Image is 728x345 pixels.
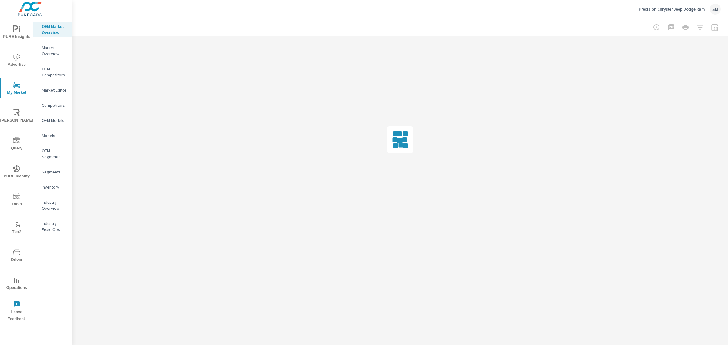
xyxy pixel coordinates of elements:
[2,193,31,208] span: Tools
[42,66,67,78] p: OEM Competitors
[42,45,67,57] p: Market Overview
[2,276,31,291] span: Operations
[42,169,67,175] p: Segments
[33,198,72,213] div: Industry Overview
[42,199,67,211] p: Industry Overview
[42,184,67,190] p: Inventory
[33,116,72,125] div: OEM Models
[2,249,31,263] span: Driver
[33,101,72,110] div: Competitors
[42,220,67,233] p: Industry Fixed Ops
[42,117,67,123] p: OEM Models
[2,81,31,96] span: My Market
[2,221,31,236] span: Tier2
[33,167,72,176] div: Segments
[2,137,31,152] span: Query
[2,301,31,323] span: Leave Feedback
[33,64,72,79] div: OEM Competitors
[33,146,72,161] div: OEM Segments
[710,4,721,15] div: SM
[42,148,67,160] p: OEM Segments
[42,132,67,139] p: Models
[33,43,72,58] div: Market Overview
[42,23,67,35] p: OEM Market Overview
[33,131,72,140] div: Models
[33,85,72,95] div: Market Editor
[2,25,31,40] span: PURE Insights
[0,18,33,325] div: nav menu
[639,6,705,12] p: Precision Chrysler Jeep Dodge Ram
[33,22,72,37] div: OEM Market Overview
[2,165,31,180] span: PURE Identity
[2,109,31,124] span: [PERSON_NAME]
[42,87,67,93] p: Market Editor
[2,53,31,68] span: Advertise
[42,102,67,108] p: Competitors
[33,219,72,234] div: Industry Fixed Ops
[33,183,72,192] div: Inventory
